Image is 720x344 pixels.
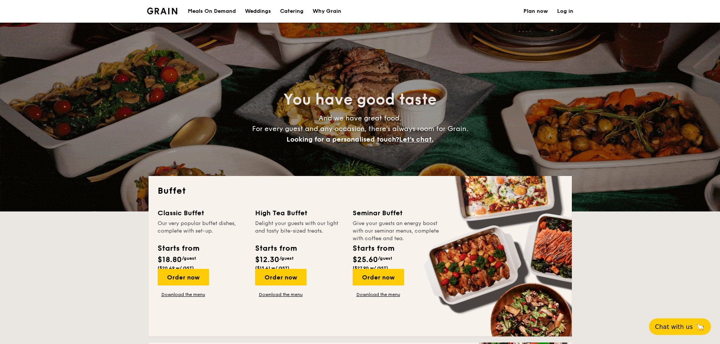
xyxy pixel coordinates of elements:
span: You have good taste [283,91,437,109]
div: Classic Buffet [158,208,246,218]
div: Starts from [255,243,296,254]
span: 🦙 [696,322,705,331]
div: Starts from [353,243,394,254]
div: Order now [255,269,307,285]
h2: Buffet [158,185,563,197]
div: Seminar Buffet [353,208,441,218]
span: Let's chat. [399,135,434,143]
div: Starts from [158,243,199,254]
a: Download the menu [255,292,307,298]
img: Grain [147,8,178,14]
span: Chat with us [655,323,693,330]
span: Looking for a personalised touch? [286,135,399,143]
span: /guest [378,256,392,261]
div: Delight your guests with our light and tasty bite-sized treats. [255,220,344,237]
a: Download the menu [158,292,209,298]
a: Download the menu [353,292,404,298]
div: Give your guests an energy boost with our seminar menus, complete with coffee and tea. [353,220,441,237]
span: And we have great food. For every guest and any occasion, there’s always room for Grain. [252,114,468,143]
div: Order now [158,269,209,285]
span: ($27.90 w/ GST) [353,265,388,271]
a: Logotype [147,8,178,14]
span: ($20.49 w/ GST) [158,265,194,271]
div: Order now [353,269,404,285]
button: Chat with us🦙 [649,318,711,335]
span: ($13.41 w/ GST) [255,265,290,271]
span: $12.30 [255,255,279,264]
div: Our very popular buffet dishes, complete with set-up. [158,220,246,237]
span: $18.80 [158,255,182,264]
span: $25.60 [353,255,378,264]
span: /guest [279,256,294,261]
span: /guest [182,256,196,261]
div: High Tea Buffet [255,208,344,218]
